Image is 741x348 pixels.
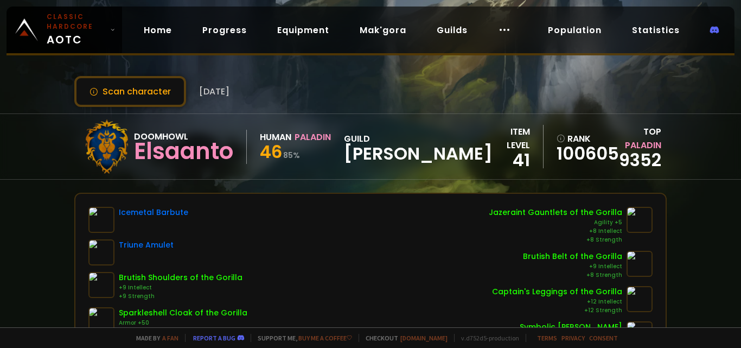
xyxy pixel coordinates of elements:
[589,334,618,342] a: Consent
[400,334,448,342] a: [DOMAIN_NAME]
[119,307,247,319] div: Sparkleshell Cloak of the Gorilla
[119,239,174,251] div: Triune Amulet
[489,218,622,227] div: Agility +5
[162,334,178,342] a: a fan
[88,272,114,298] img: item-14909
[88,207,114,233] img: item-10763
[523,271,622,280] div: +8 Strength
[269,19,338,41] a: Equipment
[489,227,622,236] div: +8 Intellect
[627,286,653,312] img: item-7487
[523,251,622,262] div: Brutish Belt of the Gorilla
[119,319,247,327] div: Armor +50
[492,286,622,298] div: Captain's Leggings of the Gorilla
[47,12,106,48] span: AOTC
[489,207,622,218] div: Jazeraint Gauntlets of the Gorilla
[47,12,106,31] small: Classic Hardcore
[539,19,610,41] a: Population
[520,321,622,333] div: Symbolic [PERSON_NAME]
[130,334,178,342] span: Made by
[119,292,242,301] div: +9 Strength
[623,19,688,41] a: Statistics
[454,334,519,342] span: v. d752d5 - production
[557,145,609,162] a: 100605
[625,139,661,151] span: Paladin
[351,19,415,41] a: Mak'gora
[295,130,331,144] div: Paladin
[298,334,352,342] a: Buy me a coffee
[492,298,622,306] div: +12 Intellect
[493,152,530,168] div: 41
[135,19,181,41] a: Home
[344,132,493,162] div: guild
[619,148,661,172] a: 9352
[194,19,255,41] a: Progress
[260,140,282,164] span: 46
[344,145,493,162] span: [PERSON_NAME]
[523,262,622,271] div: +9 Intellect
[260,130,291,144] div: Human
[134,143,233,160] div: Elsaanto
[359,334,448,342] span: Checkout
[119,272,242,283] div: Brutish Shoulders of the Gorilla
[493,125,530,152] div: item level
[627,251,653,277] img: item-14906
[88,239,114,265] img: item-7722
[251,334,352,342] span: Support me,
[119,207,188,218] div: Icemetal Barbute
[199,85,229,98] span: [DATE]
[561,334,585,342] a: Privacy
[193,334,235,342] a: Report a bug
[627,207,653,233] img: item-9900
[283,150,300,161] small: 85 %
[7,7,122,53] a: Classic HardcoreAOTC
[428,19,476,41] a: Guilds
[537,334,557,342] a: Terms
[88,307,114,333] img: item-15579
[74,76,186,107] button: Scan character
[134,130,233,143] div: Doomhowl
[489,236,622,244] div: +8 Strength
[119,283,242,292] div: +9 Intellect
[492,306,622,315] div: +12 Strength
[557,132,609,145] div: rank
[615,125,661,152] div: Top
